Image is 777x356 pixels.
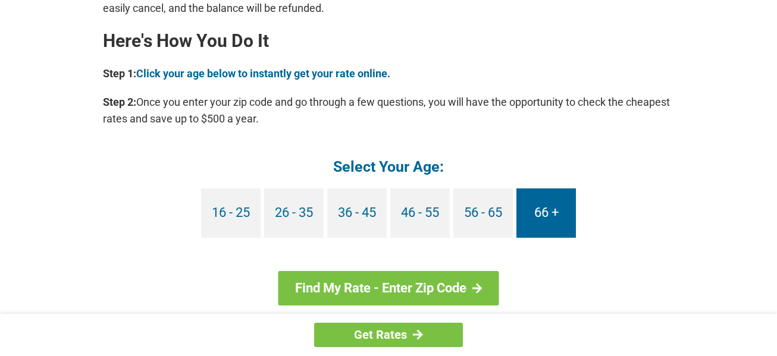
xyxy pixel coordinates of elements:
h4: Select Your Age: [103,157,674,177]
a: Click your age below to instantly get your rate online. [136,67,390,80]
a: Get Rates [314,323,463,347]
p: Once you enter your zip code and go through a few questions, you will have the opportunity to che... [103,94,674,127]
a: 36 - 45 [327,188,387,238]
h2: Here's How You Do It [103,31,674,51]
b: Step 1: [103,67,136,80]
a: 56 - 65 [453,188,513,238]
a: Find My Rate - Enter Zip Code [278,271,499,305]
a: 46 - 55 [390,188,450,238]
b: Step 2: [103,96,136,108]
a: 26 - 35 [264,188,324,238]
a: 66 + [516,188,576,238]
a: 16 - 25 [201,188,261,238]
